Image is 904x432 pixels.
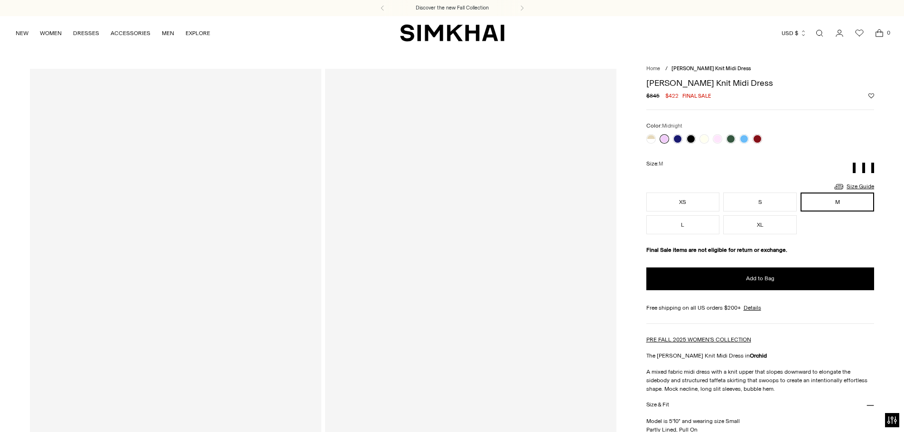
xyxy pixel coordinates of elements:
[659,161,663,167] span: M
[646,79,875,87] h1: [PERSON_NAME] Knit Midi Dress
[646,215,720,234] button: L
[833,181,874,193] a: Size Guide
[646,351,875,360] p: The [PERSON_NAME] Knit Midi Dress in
[810,24,829,43] a: Open search modal
[646,92,660,100] s: $845
[111,23,150,44] a: ACCESSORIES
[40,23,62,44] a: WOMEN
[850,24,869,43] a: Wishlist
[416,4,489,12] a: Discover the new Fall Collection
[646,393,875,417] button: Size & Fit
[671,65,751,72] span: [PERSON_NAME] Knit Midi Dress
[73,23,99,44] a: DRESSES
[646,65,660,72] a: Home
[646,193,720,211] button: XS
[646,159,663,168] label: Size:
[723,215,797,234] button: XL
[870,24,889,43] a: Open cart modal
[646,336,751,343] a: PRE FALL 2025 WOMEN'S COLLECTION
[646,303,875,312] div: Free shipping on all US orders $200+
[746,275,774,283] span: Add to Bag
[162,23,174,44] a: MEN
[665,92,679,100] span: $422
[16,23,28,44] a: NEW
[646,121,682,130] label: Color:
[646,247,787,253] strong: Final Sale items are not eligible for return or exchange.
[782,23,807,44] button: USD $
[665,65,668,73] div: /
[646,65,875,73] nav: breadcrumbs
[646,267,875,290] button: Add to Bag
[830,24,849,43] a: Go to the account page
[400,24,504,42] a: SIMKHAI
[884,28,893,37] span: 0
[723,193,797,211] button: S
[186,23,210,44] a: EXPLORE
[646,402,669,408] h3: Size & Fit
[801,193,874,211] button: M
[868,93,874,99] button: Add to Wishlist
[744,303,761,312] a: Details
[662,123,682,129] span: Midnight
[646,368,875,393] p: A mixed fabric midi dress with a knit upper that slopes downward to elongate the sidebody and str...
[750,352,767,359] strong: Orchid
